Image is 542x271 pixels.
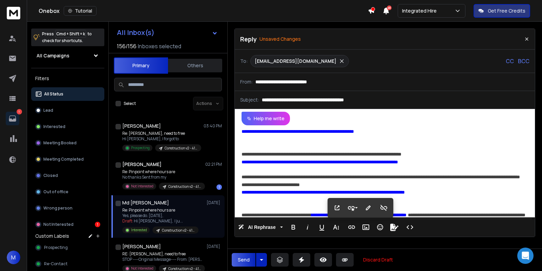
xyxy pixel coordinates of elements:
button: Discard Draft [358,253,398,267]
p: Integrated Hire [402,7,439,14]
p: Construction v2 - 41k Leads [165,146,197,151]
p: Re: Pinpoint where hours are [122,169,204,175]
button: Wrong person [31,201,104,215]
button: M [7,251,20,264]
p: From: [240,78,253,85]
button: Others [168,58,222,73]
p: Not Interested [43,222,74,227]
p: Construction v2 - 41k Leads [168,184,201,189]
p: To: [240,58,248,65]
button: Signature [388,220,401,234]
h1: All Campaigns [37,52,69,59]
button: More Text [330,220,342,234]
p: Press to check for shortcuts. [42,31,92,44]
p: Meeting Booked [43,140,77,146]
span: Prospecting [44,245,68,250]
p: 03:40 PM [204,123,222,129]
button: Out of office [31,185,104,199]
div: Open Intercom Messenger [517,248,534,264]
button: All Campaigns [31,49,104,62]
button: Underline (⌘U) [315,220,328,234]
button: Help me write [242,112,290,125]
p: Hi [PERSON_NAME], I forgot to [122,136,201,142]
button: Italic (⌘I) [301,220,314,234]
p: Re: Pinpoint where hours are [122,207,199,213]
button: Insert Image (⌘P) [359,220,372,234]
button: Prospecting [31,241,104,254]
p: BCC [518,57,529,65]
p: Construction v2 - 41k Leads [162,228,194,233]
button: Meeting Completed [31,152,104,166]
a: 1 [6,112,19,125]
button: Unlink [377,201,390,215]
button: Send [232,253,255,267]
span: AI Rephrase [247,224,277,230]
p: Not Interested [131,266,153,271]
p: Subject: [240,96,259,103]
span: Re-Contact [44,261,67,267]
h1: All Inbox(s) [117,29,154,36]
span: 156 / 156 [117,42,137,50]
p: Reply [240,34,257,44]
span: Hi [PERSON_NAME], I ju ... [134,218,183,224]
h1: [PERSON_NAME] [122,161,162,168]
p: Prospecting [131,145,150,150]
span: Cmd + Shift + k [55,30,86,38]
button: Not Interested1 [31,218,104,231]
p: Not Interested [131,184,153,189]
h1: [PERSON_NAME] [122,123,161,129]
button: Style [346,201,359,215]
button: Emoticons [374,220,387,234]
p: Wrong person [43,205,72,211]
button: Primary [114,57,168,74]
button: All Inbox(s) [111,26,223,39]
span: Draft: [122,218,133,224]
button: Lead [31,104,104,117]
p: Unsaved Changes [259,36,301,42]
p: Re: [PERSON_NAME], need to free [122,131,201,136]
button: Re-Contact [31,257,104,271]
p: [DATE] [207,244,222,249]
p: Closed [43,173,58,178]
button: Meeting Booked [31,136,104,150]
p: Get Free Credits [488,7,525,14]
p: Lead [43,108,53,113]
p: Interested [43,124,65,129]
p: Out of office [43,189,68,195]
p: 02:21 PM [205,162,222,167]
p: [EMAIL_ADDRESS][DOMAIN_NAME] [255,58,336,65]
div: 1 [95,222,100,227]
button: Open Link [331,201,343,215]
h1: [PERSON_NAME] [122,243,161,250]
p: All Status [44,91,63,97]
p: Interested [131,228,147,233]
h3: Filters [31,74,104,83]
p: RE: [PERSON_NAME], need to free [122,251,204,257]
button: Code View [403,220,416,234]
p: Yes, please do. [DATE], [122,213,199,218]
h1: Md [PERSON_NAME] [122,199,169,206]
button: Get Free Credits [474,4,530,18]
p: [DATE] [207,200,222,205]
button: Tutorial [64,6,97,16]
button: All Status [31,87,104,101]
button: Edit Link [362,201,375,215]
button: Bold (⌘B) [287,220,300,234]
button: Interested [31,120,104,133]
button: Insert Link (⌘K) [345,220,358,234]
button: Closed [31,169,104,182]
div: 1 [216,184,222,190]
p: 1 [17,109,22,114]
button: AI Rephrase [237,220,284,234]
h3: Inboxes selected [138,42,181,50]
h3: Custom Labels [35,233,69,239]
p: STOP -----Original Message----- From: [PERSON_NAME] [122,257,204,262]
p: Meeting Completed [43,157,84,162]
div: Onebox [39,6,368,16]
p: No thanks Sent from my [122,175,204,180]
label: Select [124,101,136,106]
p: CC [506,57,514,65]
span: 48 [387,5,392,10]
